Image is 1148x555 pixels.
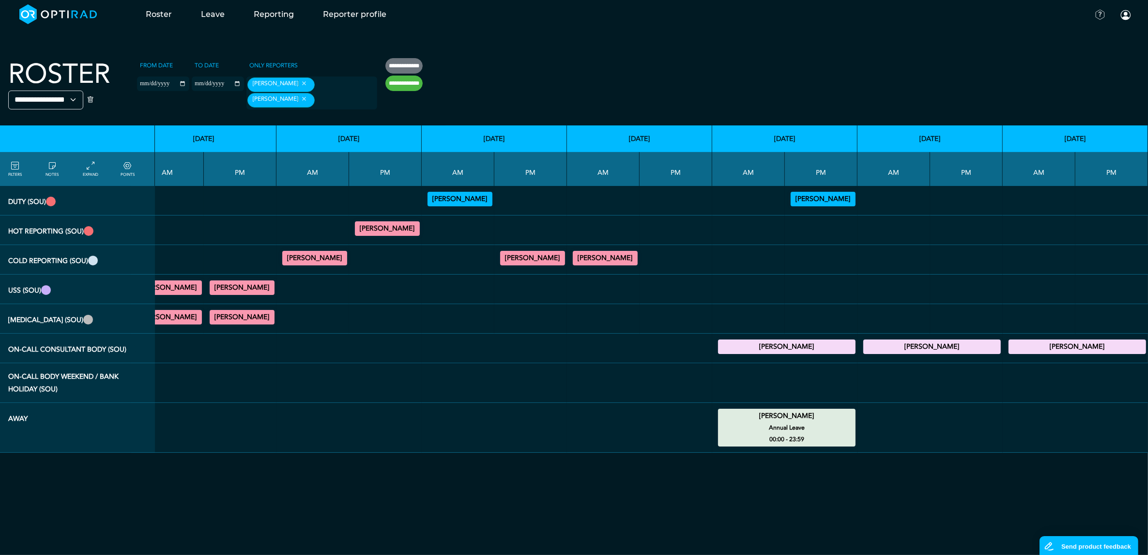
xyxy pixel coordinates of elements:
th: [DATE] [422,125,567,152]
summary: [PERSON_NAME] [356,223,418,234]
div: General US 13:00 - 17:00 [210,280,275,295]
th: [DATE] [131,125,276,152]
summary: [PERSON_NAME] [719,341,854,353]
small: Annual Leave [714,422,860,433]
div: CT Trauma & Urgent/MRI Trauma & Urgent 13:00 - 17:30 [355,221,420,236]
th: [DATE] [712,125,857,152]
div: Annual Leave 00:00 - 23:59 [718,409,856,447]
summary: [PERSON_NAME] [211,282,273,293]
div: General FLU 14:00 - 17:00 [210,310,275,324]
th: AM [276,152,349,186]
summary: [PERSON_NAME] [429,193,491,205]
th: PM [930,152,1003,186]
summary: [PERSON_NAME] [719,410,854,422]
h2: Roster [8,58,110,91]
th: PM [785,152,857,186]
div: FLU General Adult 10:00 - 13:00 [137,310,202,324]
summary: [PERSON_NAME] [574,252,636,264]
a: collapse/expand expected points [121,160,135,178]
summary: [PERSON_NAME] [1010,341,1145,353]
a: show/hide notes [46,160,59,178]
th: [DATE] [276,125,422,152]
th: AM [857,152,930,186]
th: AM [567,152,640,186]
summary: [PERSON_NAME] [211,311,273,323]
th: [DATE] [857,125,1003,152]
summary: [PERSON_NAME] [865,341,999,353]
small: 00:00 - 23:59 [769,433,804,445]
th: [DATE] [567,125,712,152]
label: Only Reporters [246,58,301,73]
button: Remove item: '8f6c46f2-3453-42a8-890f-0d052f8d4a0f' [298,80,309,87]
div: [PERSON_NAME] [247,77,315,92]
summary: [PERSON_NAME] [502,252,564,264]
button: Remove item: '368285ec-215c-4d2c-8c4a-3789a57936ec' [298,95,309,102]
summary: [PERSON_NAME] [138,311,200,323]
label: From date [137,58,176,73]
summary: [PERSON_NAME] [792,193,854,205]
summary: [PERSON_NAME] [138,282,200,293]
div: Vetting (30 PF Points) 09:00 - 13:00 [428,192,492,206]
div: On-Call Consultant Body 17:00 - 21:00 [863,339,1001,354]
th: [DATE] [1003,125,1148,152]
div: Vetting (30 PF Points) 13:00 - 17:00 [791,192,856,206]
label: To date [192,58,222,73]
div: [PERSON_NAME] [247,93,315,108]
div: General MRI 14:00 - 16:00 [500,251,565,265]
summary: [PERSON_NAME] [284,252,346,264]
th: AM [422,152,494,186]
th: PM [494,152,567,186]
input: null [317,96,365,105]
th: PM [1075,152,1148,186]
th: AM [1003,152,1075,186]
div: General CT 09:30 - 10:30 [282,251,347,265]
th: PM [349,152,422,186]
th: PM [640,152,712,186]
a: FILTERS [8,160,22,178]
div: General CT 09:30 - 12:30 [573,251,638,265]
th: AM [712,152,785,186]
a: collapse/expand entries [83,160,99,178]
div: On-Call Consultant Body 17:00 - 21:00 [718,339,856,354]
th: AM [131,152,204,186]
th: PM [204,152,276,186]
img: brand-opti-rad-logos-blue-and-white-d2f68631ba2948856bd03f2d395fb146ddc8fb01b4b6e9315ea85fa773367... [19,4,97,24]
div: On-Call Consultant Body 17:00 - 21:00 [1009,339,1146,354]
div: General US 09:00 - 13:00 [137,280,202,295]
